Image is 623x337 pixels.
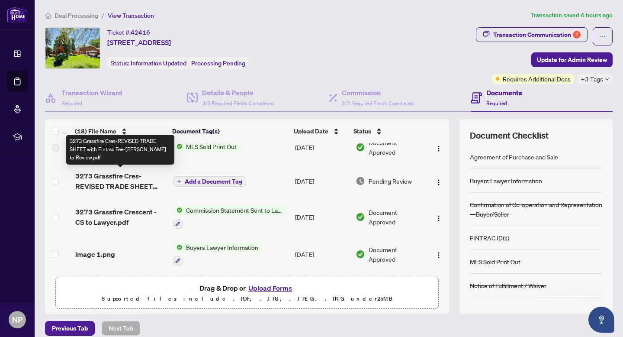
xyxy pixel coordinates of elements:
[183,205,285,215] span: Commission Statement Sent to Lawyer
[108,12,154,19] span: View Transaction
[56,277,438,309] span: Drag & Drop orUpload FormsSupported files include .PDF, .JPG, .JPEG, .PNG under25MB
[435,252,442,259] img: Logo
[292,164,352,198] td: [DATE]
[290,119,350,143] th: Upload Date
[246,282,295,294] button: Upload Forms
[202,100,274,107] span: 3/3 Required Fields Completed
[173,142,183,151] img: Status Icon
[486,87,522,98] h4: Documents
[294,126,328,136] span: Upload Date
[600,33,606,39] span: ellipsis
[588,307,614,333] button: Open asap
[369,207,424,227] span: Document Approved
[432,210,446,224] button: Logo
[435,145,442,152] img: Logo
[177,179,181,184] span: plus
[476,27,588,42] button: Transaction Communication1
[52,321,88,335] span: Previous Tab
[185,178,242,185] span: Add a Document Tag
[581,74,603,84] span: +3 Tags
[350,119,425,143] th: Status
[470,176,542,185] div: Buyers Lawyer Information
[173,243,183,252] img: Status Icon
[470,152,558,162] div: Agreement of Purchase and Sale
[183,243,262,252] span: Buyers Lawyer Information
[45,28,100,68] img: IMG-W12184638_1.jpg
[61,100,82,107] span: Required
[486,100,507,107] span: Required
[573,31,581,39] div: 1
[356,212,365,222] img: Document Status
[75,249,115,259] span: image 1.png
[292,131,352,164] td: [DATE]
[173,243,262,266] button: Status IconBuyers Lawyer Information
[292,236,352,273] td: [DATE]
[173,205,183,215] img: Status Icon
[173,176,246,187] button: Add a Document Tag
[369,138,424,157] span: Document Approved
[102,10,104,20] li: /
[432,247,446,261] button: Logo
[493,28,581,42] div: Transaction Communication
[75,171,166,191] span: 3273 Grassfire Cres-REVISED TRADE SHEET with Fintrac Fee-[PERSON_NAME] to Review.pdf
[173,205,285,229] button: Status IconCommission Statement Sent to Lawyer
[470,233,509,243] div: FINTRAC ID(s)
[356,250,365,259] img: Document Status
[369,245,424,264] span: Document Approved
[131,29,150,36] span: 42416
[45,321,95,336] button: Previous Tab
[7,6,28,23] img: logo
[369,176,412,186] span: Pending Review
[356,176,365,186] img: Document Status
[61,87,122,98] h4: Transaction Wizard
[605,77,609,81] span: down
[432,174,446,188] button: Logo
[342,100,414,107] span: 2/2 Required Fields Completed
[173,142,240,151] button: Status IconMLS Sold Print Out
[202,87,274,98] h4: Details & People
[530,10,613,20] article: Transaction saved 4 hours ago
[470,257,520,266] div: MLS Sold Print Out
[75,207,166,227] span: 3273 Grassfire Crescent - CS to Lawyer.pdf
[531,52,613,67] button: Update for Admin Review
[45,13,51,19] span: home
[71,119,169,143] th: (18) File Name
[470,281,546,290] div: Notice of Fulfillment / Waiver
[356,143,365,152] img: Document Status
[107,27,150,37] div: Ticket #:
[199,282,295,294] span: Drag & Drop or
[173,176,246,187] button: Add a Document Tag
[537,53,607,67] span: Update for Admin Review
[342,87,414,98] h4: Commission
[503,74,571,84] span: Requires Additional Docs
[353,126,371,136] span: Status
[183,142,240,151] span: MLS Sold Print Out
[66,135,174,165] div: 3273 Grassfire Cres-REVISED TRADE SHEET with Fintrac Fee-[PERSON_NAME] to Review.pdf
[435,215,442,222] img: Logo
[55,12,98,19] span: Deal Processing
[169,119,290,143] th: Document Tag(s)
[107,37,171,48] span: [STREET_ADDRESS]
[131,59,245,67] span: Information Updated - Processing Pending
[61,294,433,304] p: Supported files include .PDF, .JPG, .JPEG, .PNG under 25 MB
[470,200,602,219] div: Confirmation of Co-operation and Representation—Buyer/Seller
[432,140,446,154] button: Logo
[435,179,442,186] img: Logo
[12,314,22,326] span: NP
[107,57,249,69] div: Status:
[292,198,352,236] td: [DATE]
[102,321,140,336] button: Next Tab
[75,126,116,136] span: (18) File Name
[470,130,549,142] span: Document Checklist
